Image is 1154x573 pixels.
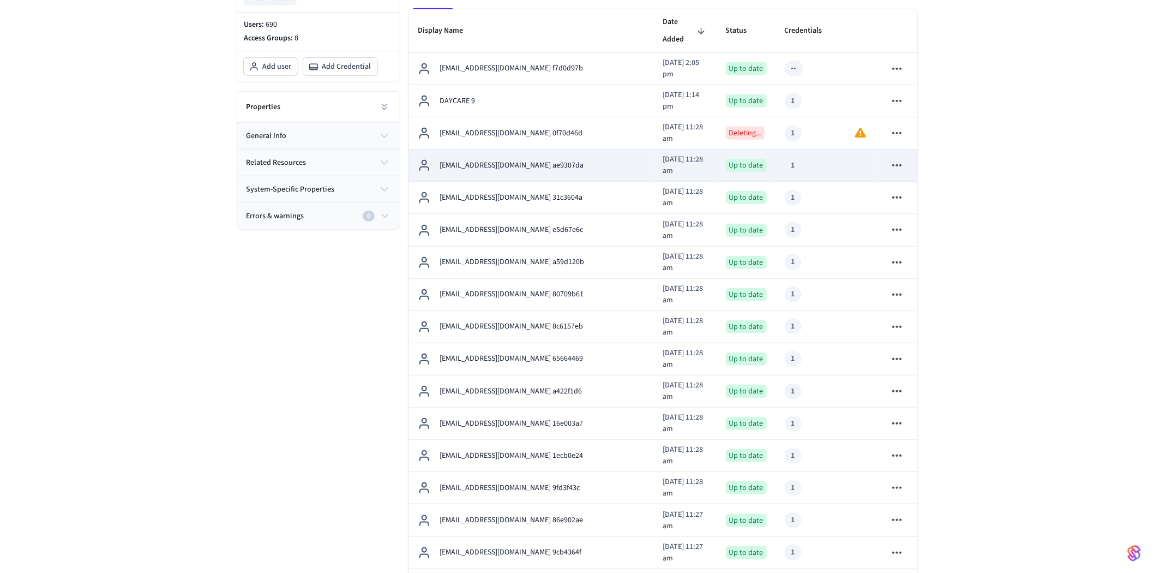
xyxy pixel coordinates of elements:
[303,58,377,75] button: Add Credential
[726,191,767,204] div: Up to date
[663,251,708,274] p: [DATE] 11:28 am
[663,315,708,338] p: [DATE] 11:28 am
[726,62,767,75] div: Up to date
[440,289,584,300] p: [EMAIL_ADDRESS][DOMAIN_NAME] 80709b61
[785,22,837,39] span: Credentials
[791,160,795,171] div: 1
[726,417,767,430] div: Up to date
[440,95,475,107] p: DAYCARE 9
[440,386,582,397] p: [EMAIL_ADDRESS][DOMAIN_NAME] a422f1d6
[791,256,795,268] div: 1
[663,89,708,112] p: [DATE] 1:14 pm
[663,348,708,371] p: [DATE] 11:28 am
[440,547,581,558] p: [EMAIL_ADDRESS][DOMAIN_NAME] 9cb4364f
[440,256,584,268] p: [EMAIL_ADDRESS][DOMAIN_NAME] a59d120b
[791,482,795,494] div: 1
[663,444,708,467] p: [DATE] 11:28 am
[726,127,765,140] div: Deleting...
[726,514,767,527] div: Up to date
[663,14,708,48] span: Date Added
[246,157,306,169] span: related resources
[294,33,298,44] span: 8
[440,418,583,429] p: [EMAIL_ADDRESS][DOMAIN_NAME] 16e003a7
[363,211,375,222] div: 0
[726,288,767,301] div: Up to date
[663,57,708,80] p: [DATE] 2:05 pm
[440,515,583,526] p: [EMAIL_ADDRESS][DOMAIN_NAME] 86e902ae
[791,418,795,429] div: 1
[440,63,583,74] p: [EMAIL_ADDRESS][DOMAIN_NAME] f7d0d97b
[237,150,400,176] button: related resources
[663,509,708,532] p: [DATE] 11:27 am
[322,61,371,72] span: Add Credential
[726,320,767,333] div: Up to date
[791,547,795,558] div: 1
[440,321,583,332] p: [EMAIL_ADDRESS][DOMAIN_NAME] 8c6157eb
[1128,545,1141,562] img: SeamLogoGradient.69752ec5.svg
[440,353,583,365] p: [EMAIL_ADDRESS][DOMAIN_NAME] 65664469
[663,122,708,145] p: [DATE] 11:28 am
[663,283,708,306] p: [DATE] 11:28 am
[266,19,277,30] span: 690
[791,63,797,74] div: --
[726,22,761,39] span: Status
[440,450,583,462] p: [EMAIL_ADDRESS][DOMAIN_NAME] 1ecb0e24
[726,256,767,269] div: Up to date
[726,546,767,559] div: Up to date
[791,386,795,397] div: 1
[440,160,584,171] p: [EMAIL_ADDRESS][DOMAIN_NAME] ae9307da
[726,94,767,108] div: Up to date
[237,176,400,202] button: system-specific properties
[726,224,767,237] div: Up to date
[791,289,795,300] div: 1
[791,224,795,236] div: 1
[663,541,708,564] p: [DATE] 11:27 am
[244,33,393,44] p: Access Groups:
[791,95,795,107] div: 1
[726,159,767,172] div: Up to date
[262,61,291,72] span: Add user
[791,321,795,332] div: 1
[246,102,280,112] h2: Properties
[246,130,286,142] span: general info
[244,58,298,75] button: Add user
[726,481,767,494] div: Up to date
[791,128,795,139] div: 1
[663,219,708,242] p: [DATE] 11:28 am
[246,184,334,195] span: system-specific properties
[244,19,393,31] p: Users:
[791,192,795,204] div: 1
[418,22,477,39] span: Display Name
[440,224,583,236] p: [EMAIL_ADDRESS][DOMAIN_NAME] e5d67e6c
[791,450,795,462] div: 1
[726,353,767,366] div: Up to date
[440,128,582,139] p: [EMAIL_ADDRESS][DOMAIN_NAME] 0f70d46d
[237,123,400,149] button: general info
[440,482,580,494] p: [EMAIL_ADDRESS][DOMAIN_NAME] 9fd3f43c
[663,412,708,435] p: [DATE] 11:28 am
[726,449,767,462] div: Up to date
[726,385,767,398] div: Up to date
[663,186,708,209] p: [DATE] 11:28 am
[663,380,708,403] p: [DATE] 11:28 am
[791,515,795,526] div: 1
[440,192,582,204] p: [EMAIL_ADDRESS][DOMAIN_NAME] 31c3604a
[237,203,400,229] button: Errors & warnings0
[246,211,304,222] span: Errors & warnings
[663,154,708,177] p: [DATE] 11:28 am
[663,476,708,499] p: [DATE] 11:28 am
[791,353,795,365] div: 1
